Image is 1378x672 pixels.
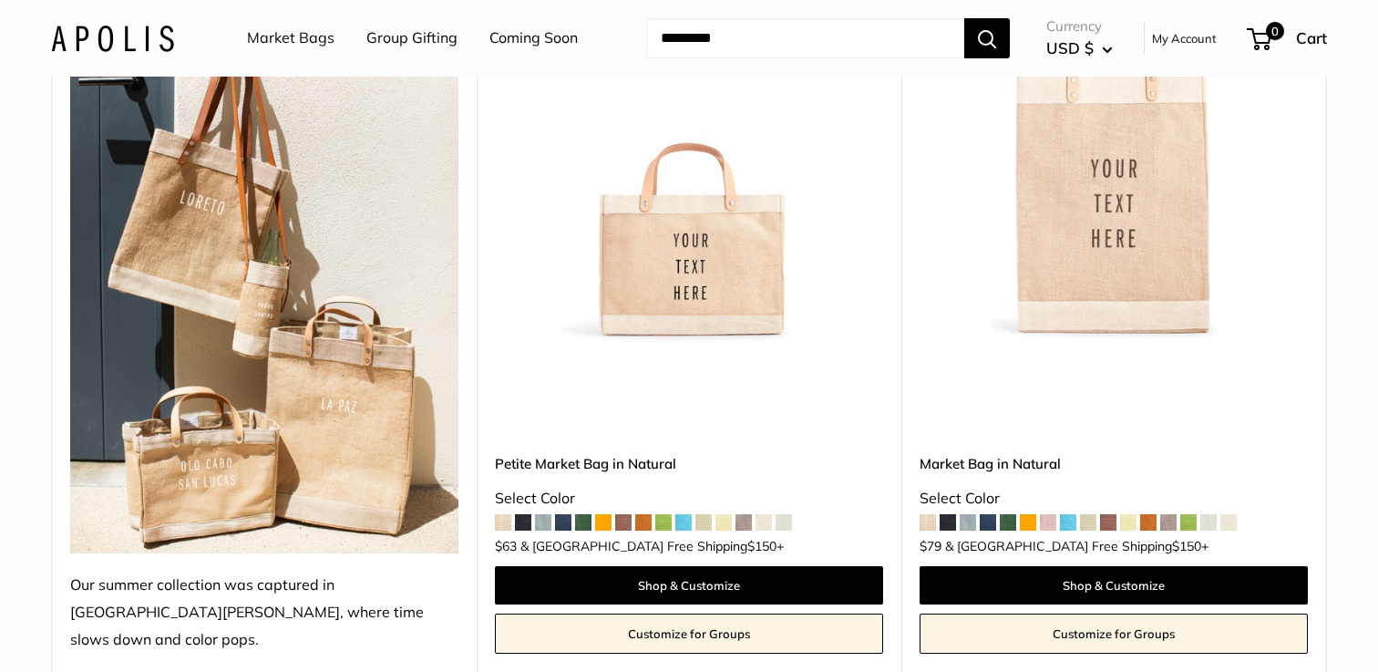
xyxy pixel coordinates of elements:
a: Coming Soon [489,25,578,52]
a: Customize for Groups [920,614,1308,654]
span: $150 [1172,538,1201,554]
input: Search... [646,18,964,58]
a: Petite Market Bag in Natural [495,453,883,474]
img: Apolis [51,25,174,51]
a: Market Bag in Natural [920,453,1308,474]
span: $79 [920,538,941,554]
span: 0 [1266,22,1284,40]
a: My Account [1152,27,1217,49]
a: Group Gifting [366,25,458,52]
button: Search [964,18,1010,58]
a: Market Bags [247,25,334,52]
a: 0 Cart [1249,24,1327,53]
a: Shop & Customize [920,566,1308,605]
span: $150 [747,538,776,554]
div: Select Color [495,485,883,512]
div: Our summer collection was captured in [GEOGRAPHIC_DATA][PERSON_NAME], where time slows down and c... [70,572,458,654]
span: Cart [1296,28,1327,47]
button: USD $ [1046,34,1113,63]
span: & [GEOGRAPHIC_DATA] Free Shipping + [945,540,1208,553]
span: $63 [495,538,517,554]
div: Select Color [920,485,1308,512]
span: USD $ [1046,38,1094,57]
span: Currency [1046,14,1113,39]
a: Shop & Customize [495,566,883,605]
span: & [GEOGRAPHIC_DATA] Free Shipping + [520,540,784,553]
a: Customize for Groups [495,614,883,654]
